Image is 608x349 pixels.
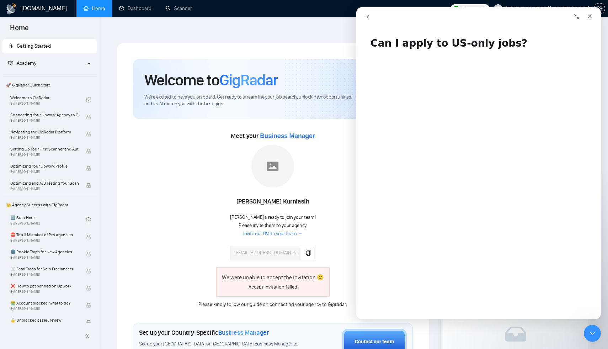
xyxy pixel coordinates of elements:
[86,234,91,239] span: lock
[305,250,311,256] span: copy
[10,170,79,174] span: By [PERSON_NAME]
[584,325,601,342] iframe: Intercom live chat
[4,23,34,38] span: Home
[356,7,601,319] iframe: To enrich screen reader interactions, please activate Accessibility in Grammarly extension settings
[10,118,79,123] span: By [PERSON_NAME]
[10,290,79,294] span: By [PERSON_NAME]
[10,265,79,273] span: ☠️ Fatal Traps for Solo Freelancers
[222,283,324,291] div: Accept invitation failed
[231,132,315,140] span: Meet your
[10,187,79,191] span: By [PERSON_NAME]
[484,5,487,12] span: 0
[86,166,91,171] span: lock
[86,97,91,102] span: check-circle
[85,332,92,339] span: double-left
[193,301,352,308] div: Please kindly follow on connecting your agency to Gigradar.
[230,196,315,208] div: [PERSON_NAME] Kurniasih
[86,303,91,308] span: lock
[17,60,36,66] span: Academy
[260,132,315,139] span: Business Manager
[10,255,79,260] span: By [PERSON_NAME]
[3,78,96,92] span: 🚀 GigRadar Quick Start
[8,60,13,65] span: fund-projection-screen
[139,329,269,337] h1: Set up your Country-Specific
[86,320,91,325] span: lock
[10,163,79,170] span: Optimizing Your Upwork Profile
[251,145,294,187] img: placeholder.png
[144,94,354,107] span: We're excited to have you on board. Get ready to streamline your job search, unlock new opportuni...
[86,217,91,222] span: check-circle
[6,3,17,15] img: logo
[10,317,79,324] span: 🔓 Unblocked cases: review
[10,307,79,311] span: By [PERSON_NAME]
[86,252,91,257] span: lock
[10,231,79,238] span: ⛔ Top 3 Mistakes of Pro Agencies
[496,6,501,11] span: user
[243,231,303,237] a: Invite our BM to your team →
[84,5,105,11] a: homeHome
[10,300,79,307] span: 😭 Account blocked: what to do?
[86,132,91,137] span: lock
[10,111,79,118] span: Connecting Your Upwork Agency to GigRadar
[239,222,307,228] span: Please invite them to your agency.
[453,6,459,11] img: upwork-logo.png
[10,153,79,157] span: By [PERSON_NAME]
[86,149,91,154] span: lock
[10,282,79,290] span: ❌ How to get banned on Upwork
[3,198,96,212] span: 👑 Agency Success with GigRadar
[355,338,394,346] div: Contact our team
[166,5,192,11] a: searchScanner
[10,146,79,153] span: Setting Up Your First Scanner and Auto-Bidder
[594,6,605,11] a: setting
[86,183,91,188] span: lock
[219,70,278,90] span: GigRadar
[241,301,262,307] a: our guide
[8,43,13,48] span: rocket
[218,329,269,337] span: Business Manager
[222,273,324,282] div: We were unable to accept the invitation 🙁
[594,3,605,14] button: setting
[10,212,86,228] a: 1️⃣ Start HereBy[PERSON_NAME]
[86,115,91,120] span: lock
[86,286,91,291] span: lock
[10,128,79,136] span: Navigating the GigRadar Platform
[8,60,36,66] span: Academy
[10,92,86,108] a: Welcome to GigRadarBy[PERSON_NAME]
[10,248,79,255] span: 🌚 Rookie Traps for New Agencies
[17,43,51,49] span: Getting Started
[10,180,79,187] span: Optimizing and A/B Testing Your Scanner for Better Results
[301,246,315,260] button: copy
[10,136,79,140] span: By [PERSON_NAME]
[461,5,482,12] span: Connects:
[119,5,151,11] a: dashboardDashboard
[10,238,79,243] span: By [PERSON_NAME]
[230,214,315,220] span: [PERSON_NAME] is ready to join your team!
[86,269,91,274] span: lock
[505,327,526,342] img: empty-box
[10,273,79,277] span: By [PERSON_NAME]
[2,39,97,53] li: Getting Started
[144,70,278,90] h1: Welcome to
